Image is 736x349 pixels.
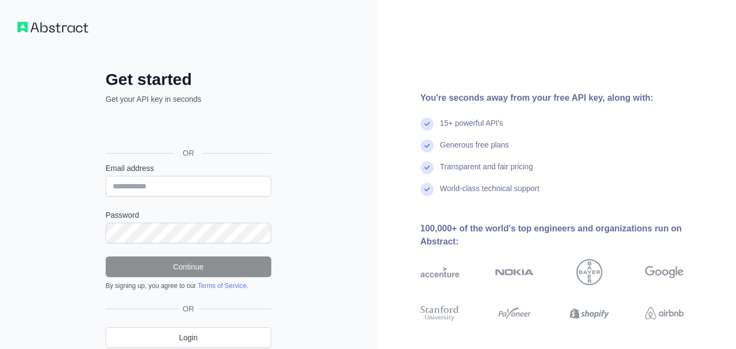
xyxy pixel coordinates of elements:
div: 15+ powerful API's [440,118,503,139]
span: OR [174,148,203,158]
img: bayer [576,259,603,285]
label: Email address [106,163,271,174]
img: Workflow [17,22,88,33]
div: Generous free plans [440,139,509,161]
img: shopify [570,304,609,323]
a: Login [106,327,271,348]
img: nokia [495,259,534,285]
div: World-class technical support [440,183,540,205]
img: payoneer [495,304,534,323]
img: check mark [421,161,434,174]
label: Password [106,210,271,221]
img: check mark [421,183,434,196]
img: accenture [421,259,459,285]
div: By signing up, you agree to our . [106,281,271,290]
span: OR [178,303,198,314]
img: check mark [421,139,434,152]
a: Terms of Service [198,282,246,290]
h2: Get started [106,70,271,89]
div: You're seconds away from your free API key, along with: [421,91,719,105]
p: Get your API key in seconds [106,94,271,105]
img: stanford university [421,304,459,323]
div: 100,000+ of the world's top engineers and organizations run on Abstract: [421,222,719,248]
iframe: زر تسجيل الدخول باستخدام حساب Google [100,117,275,140]
div: Transparent and fair pricing [440,161,533,183]
img: check mark [421,118,434,131]
img: google [645,259,684,285]
button: Continue [106,256,271,277]
img: airbnb [645,304,684,323]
